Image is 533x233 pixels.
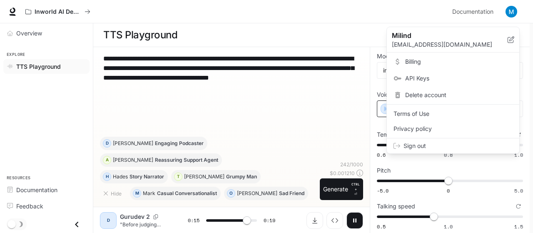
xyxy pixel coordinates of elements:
span: Billing [405,58,513,66]
span: Privacy policy [394,125,513,133]
span: Delete account [405,91,513,99]
p: [EMAIL_ADDRESS][DOMAIN_NAME] [392,40,508,49]
span: Terms of Use [394,110,513,118]
div: Milind[EMAIL_ADDRESS][DOMAIN_NAME] [387,27,519,53]
a: Terms of Use [389,106,518,121]
a: Billing [389,54,518,69]
a: Privacy policy [389,121,518,136]
span: Sign out [403,142,513,150]
a: API Keys [389,71,518,86]
p: Milind [392,30,494,40]
span: API Keys [405,74,513,83]
div: Delete account [389,88,518,103]
div: Sign out [387,138,519,153]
